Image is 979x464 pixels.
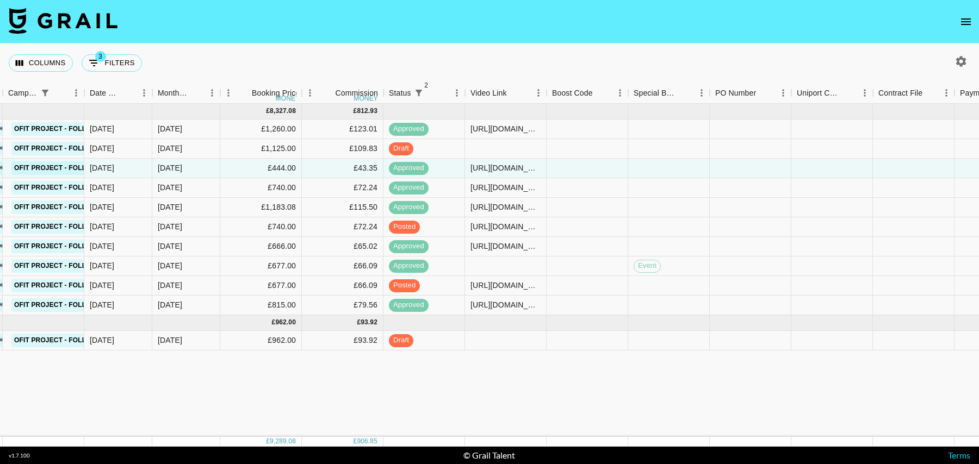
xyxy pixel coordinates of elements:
div: £ [272,318,276,327]
button: Sort [189,85,204,101]
div: £72.24 [302,178,383,198]
div: Campaign (Type) [3,83,84,104]
div: https://www.tiktok.com/@iamrubyjay/video/7543345369074126093?_r=1&_t=ZT-8zEd4U7ozd7 [470,202,541,212]
div: 06/08/2025 [90,260,114,271]
button: Menu [857,85,873,101]
div: Aug '25 [158,260,182,271]
div: Video Link [465,83,547,104]
div: £740.00 [220,178,302,198]
div: 25/08/2025 [90,143,114,154]
div: Contract File [873,83,955,104]
button: Sort [507,85,522,101]
button: Menu [136,85,152,101]
div: money [354,95,378,102]
div: £72.24 [302,217,383,237]
div: https://www.tiktok.com/@avanleah/video/7544025410892205343?_r=1&_t=ZT-8zIEFjROUdK [470,123,541,134]
button: Show filters [411,85,426,101]
button: Menu [775,85,791,101]
div: Status [383,83,465,104]
div: 93.92 [361,318,377,327]
span: approved [389,261,429,271]
span: approved [389,241,429,252]
div: £1,183.08 [220,198,302,217]
div: Aug '25 [158,241,182,252]
div: £815.00 [220,296,302,315]
div: 1 active filter [38,85,53,101]
div: £962.00 [220,331,302,350]
div: https://www.tiktok.com/@jaimeadler/video/7543377700476538167?_r=1&_t=ZP-8zElOC5qfJn [470,241,541,252]
div: Uniport Contact Email [797,83,841,104]
div: Status [389,83,411,104]
div: 9,289.08 [270,437,296,446]
div: £666.00 [220,237,302,256]
div: £66.09 [302,256,383,276]
button: Show filters [38,85,53,101]
div: Uniport Contact Email [791,83,873,104]
span: posted [389,222,420,232]
div: https://www.tiktok.com/@indistar/video/7543366444273257741?_r=1&_t=ZT-8zEhPp43xRF [470,221,541,232]
button: Sort [756,85,771,101]
a: Ofit Project - Follow Me Sound Promo [11,142,165,155]
a: Ofit Project - Follow Me Sound Promo [11,122,165,136]
div: 2 active filters [411,85,426,101]
div: £ [354,106,357,116]
div: £115.50 [302,198,383,217]
span: 2 [421,80,432,91]
img: Grail Talent [9,8,117,34]
div: Booking Price [252,83,300,104]
div: £109.83 [302,139,383,159]
button: Select columns [9,54,73,72]
div: £79.56 [302,296,383,315]
span: approved [389,202,429,212]
div: https://www.tiktok.com/@giada.ryann/video/7544176506692455694?_t=ZT-8zIPlwKdXET&_r=1 [470,182,541,193]
a: Ofit Project - Follow Me Sound Promo [11,298,165,312]
div: £93.92 [302,331,383,350]
button: Sort [922,85,938,101]
a: Ofit Project - Follow Me [11,200,112,214]
div: 25/08/2025 [90,162,114,173]
a: Ofit Project - Follow Me Sound Promo [11,161,165,175]
div: Aug '25 [158,202,182,212]
div: 25/08/2025 [90,182,114,193]
div: 25/08/2025 [90,221,114,232]
span: approved [389,183,429,193]
div: Contract File [878,83,922,104]
div: Date Created [84,83,152,104]
div: Aug '25 [158,143,182,154]
div: https://www.tiktok.com/@jav0n/video/7543818988338318600?_r=1&_t=ZS-8zGm8PUwBnO [470,280,541,291]
div: 8,327.08 [270,106,296,116]
div: v 1.7.100 [9,452,30,459]
div: £ [354,437,357,446]
div: 28/08/2025 [90,123,114,134]
div: Month Due [152,83,220,104]
span: draft [389,335,413,346]
button: Sort [320,85,335,101]
div: https://www.tiktok.com/@chickenmanem/video/7542994817492585741?_r=1&_t=ZT-8zCzqBWiuVL [470,162,541,173]
div: Video Link [470,83,507,104]
button: Menu [302,85,318,101]
div: £1,125.00 [220,139,302,159]
div: 812.93 [357,106,377,116]
div: © Grail Talent [463,450,515,461]
div: Sep '25 [158,335,182,346]
div: £ [357,318,361,327]
div: Date Created [90,83,121,104]
a: Ofit Project - Follow Me [11,259,112,273]
button: Sort [841,85,857,101]
div: Aug '25 [158,299,182,310]
a: Ofit Project - Follow Me Sound Promo [11,334,165,347]
button: Menu [220,85,237,101]
button: Menu [938,85,955,101]
span: posted [389,280,420,291]
button: Sort [426,85,442,101]
div: £ [266,437,270,446]
a: Ofit Project - Follow Me Sound Promo [11,240,165,253]
span: Event [634,261,660,271]
div: £1,260.00 [220,120,302,139]
div: Campaign (Type) [8,83,38,104]
a: Terms [948,450,970,460]
a: Ofit Project - Follow Me Sound Promo [11,181,165,195]
div: PO Number [715,83,756,104]
div: 06/08/2025 [90,202,114,212]
button: Menu [612,85,628,101]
